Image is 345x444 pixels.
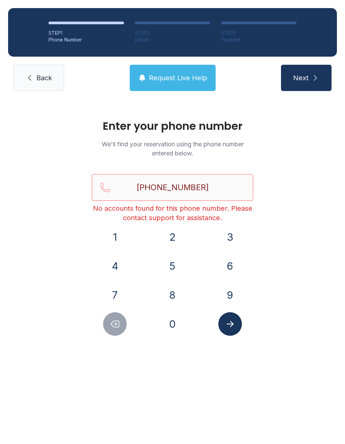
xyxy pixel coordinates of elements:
[293,73,309,83] span: Next
[161,254,184,278] button: 5
[103,254,127,278] button: 4
[218,225,242,249] button: 3
[149,73,207,83] span: Request Live Help
[92,204,253,223] div: No accounts found for this phone number. Please contact support for assistance.
[103,283,127,307] button: 7
[36,73,52,83] span: Back
[218,254,242,278] button: 6
[92,121,253,131] h1: Enter your phone number
[218,283,242,307] button: 9
[161,283,184,307] button: 8
[135,30,210,36] div: STEP 2
[103,312,127,336] button: Delete number
[49,30,124,36] div: STEP 1
[221,30,296,36] div: STEP 3
[49,36,124,43] div: Phone Number
[161,225,184,249] button: 2
[161,312,184,336] button: 0
[221,36,296,43] div: Payment
[135,36,210,43] div: Details
[103,225,127,249] button: 1
[218,312,242,336] button: Submit lookup form
[92,174,253,201] input: Reservation phone number
[92,140,253,158] p: We'll find your reservation using the phone number entered below.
